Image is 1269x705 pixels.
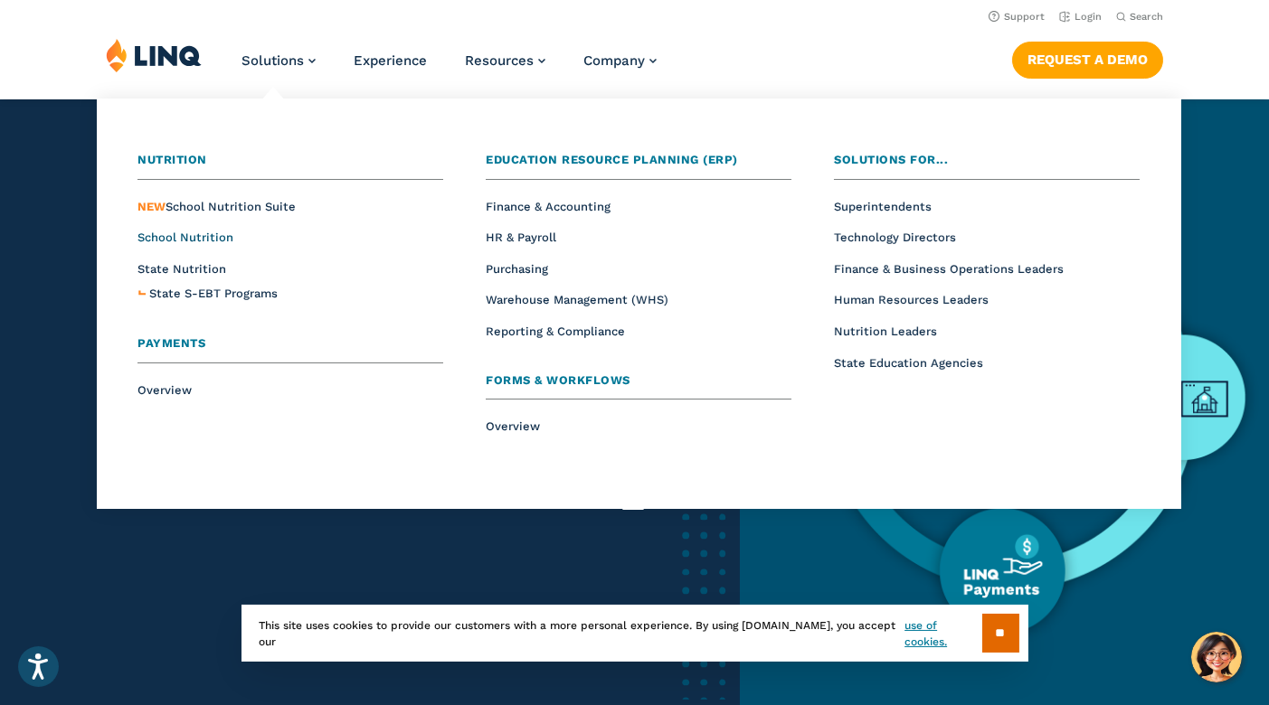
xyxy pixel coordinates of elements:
a: Finance & Business Operations Leaders [834,262,1064,276]
a: Solutions for... [834,151,1140,180]
span: NEW [137,200,166,213]
a: Company [583,52,657,69]
a: Human Resources Leaders [834,293,989,306]
span: Solutions for... [834,153,948,166]
a: Overview [137,383,192,397]
a: Overview [486,419,540,433]
a: Superintendents [834,200,932,213]
span: Solutions [241,52,304,69]
nav: Primary Navigation [241,38,657,98]
a: State S-EBT Programs [149,285,278,304]
a: Login [1059,11,1102,23]
a: Warehouse Management (WHS) [486,293,668,306]
a: Resources [465,52,545,69]
button: Hello, have a question? Let’s chat. [1191,632,1242,682]
span: School Nutrition Suite [137,200,296,213]
a: Request a Demo [1012,42,1163,78]
img: LINQ | K‑12 Software [106,38,202,72]
a: State Education Agencies [834,356,983,370]
a: Solutions [241,52,316,69]
span: Company [583,52,645,69]
a: Education Resource Planning (ERP) [486,151,791,180]
a: use of cookies. [904,617,981,650]
span: Forms & Workflows [486,373,630,387]
div: This site uses cookies to provide our customers with a more personal experience. By using [DOMAIN... [241,605,1028,662]
a: Nutrition Leaders [834,324,937,338]
a: Purchasing [486,262,548,276]
a: HR & Payroll [486,230,556,244]
a: Support [989,11,1045,23]
a: Payments [137,334,443,363]
a: School Nutrition [137,230,233,244]
span: Search [1130,11,1163,23]
span: Resources [465,52,534,69]
nav: Button Navigation [1012,38,1163,78]
a: Finance & Accounting [486,200,611,213]
a: State Nutrition [137,262,226,276]
span: Nutrition [137,153,207,166]
a: Experience [354,52,427,69]
span: Education Resource Planning (ERP) [486,153,738,166]
a: Technology Directors [834,230,956,244]
a: Forms & Workflows [486,371,791,400]
a: NEWSchool Nutrition Suite [137,200,296,213]
span: State S-EBT Programs [149,287,278,300]
button: Open Search Bar [1116,10,1163,23]
a: Reporting & Compliance [486,324,625,338]
a: Nutrition [137,151,443,180]
span: Payments [137,336,205,350]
